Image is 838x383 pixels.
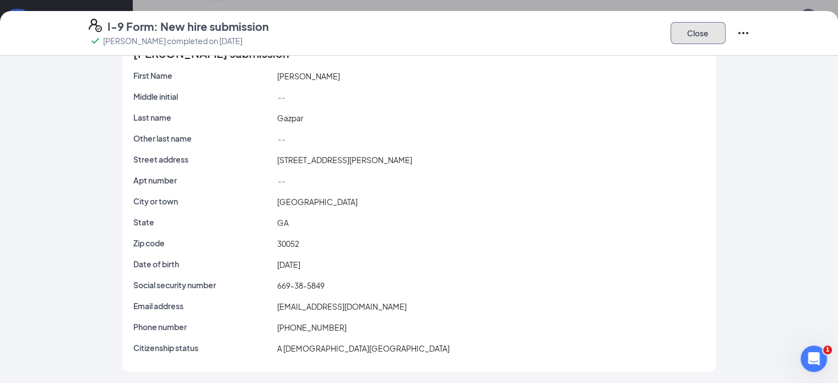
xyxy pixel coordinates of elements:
p: Last name [133,112,273,123]
span: 1 [823,346,832,354]
span: [DATE] [277,260,300,269]
span: GA [277,218,289,228]
p: City or town [133,196,273,207]
p: Social security number [133,279,273,290]
span: Gazpar [277,113,304,123]
p: First Name [133,70,273,81]
span: [GEOGRAPHIC_DATA] [277,197,358,207]
span: -- [277,134,285,144]
svg: Ellipses [737,26,750,40]
p: Zip code [133,238,273,249]
span: [STREET_ADDRESS][PERSON_NAME] [277,155,412,165]
h4: I-9 Form: New hire submission [107,19,269,34]
span: [PHONE_NUMBER] [277,322,347,332]
p: Email address [133,300,273,311]
p: [PERSON_NAME] completed on [DATE] [103,35,242,46]
p: State [133,217,273,228]
span: 30052 [277,239,299,249]
p: Street address [133,154,273,165]
p: Phone number [133,321,273,332]
svg: Checkmark [89,34,102,47]
p: Middle initial [133,91,273,102]
span: [EMAIL_ADDRESS][DOMAIN_NAME] [277,301,407,311]
p: Other last name [133,133,273,144]
span: -- [277,176,285,186]
span: A [DEMOGRAPHIC_DATA][GEOGRAPHIC_DATA] [277,343,450,353]
svg: FormI9EVerifyIcon [89,19,102,32]
span: -- [277,92,285,102]
span: 669-38-5849 [277,280,325,290]
button: Close [671,22,726,44]
p: Apt number [133,175,273,186]
iframe: Intercom live chat [801,346,827,372]
p: Date of birth [133,258,273,269]
p: Citizenship status [133,342,273,353]
span: [PERSON_NAME] [277,71,340,81]
span: [PERSON_NAME] submission [133,48,289,59]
